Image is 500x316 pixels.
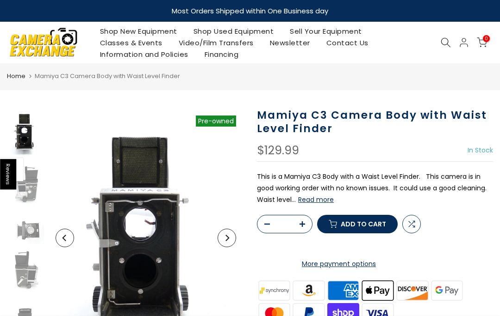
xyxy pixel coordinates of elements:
a: Home [7,72,25,81]
a: Contact Us [318,37,376,49]
img: apple pay [361,279,395,302]
a: Classes & Events [92,37,170,49]
a: 0 [477,37,487,48]
strong: Most Orders Shipped within One Business day [172,6,328,16]
img: Mamiya C3 Camera Body with Waist Level Finder Medium Format Equipment - Medium Format Cameras - M... [7,249,44,298]
a: Financing [196,49,247,60]
a: Video/Film Transfers [170,37,262,49]
img: amazon payments [292,279,326,302]
span: Mamiya C3 Camera Body with Waist Level Finder [35,72,180,80]
a: Newsletter [262,37,318,49]
button: Previous [56,229,74,247]
img: Mamiya C3 Camera Body with Waist Level Finder Medium Format Equipment - Medium Format Cameras - M... [7,109,44,158]
button: Read more [298,195,334,204]
a: More payment options [257,258,421,270]
img: Mamiya C3 Camera Body with Waist Level Finder Medium Format Equipment - Medium Format Cameras - M... [7,216,44,244]
a: Shop Used Equipment [185,25,282,37]
img: Mamiya C3 Camera Body with Waist Level Finder Medium Format Equipment - Medium Format Cameras - M... [7,163,44,212]
a: Information and Policies [92,49,196,60]
a: Shop New Equipment [92,25,185,37]
button: Next [218,229,236,247]
img: synchrony [257,279,292,302]
button: Add to cart [317,215,398,233]
img: american express [326,279,361,302]
div: $129.99 [257,145,299,157]
span: Add to cart [341,221,386,227]
img: discover [395,279,430,302]
h1: Mamiya C3 Camera Body with Waist Level Finder [257,109,493,135]
a: Sell Your Equipment [282,25,370,37]
span: In Stock [468,146,493,155]
img: google pay [430,279,464,302]
p: This is a Mamiya C3 Body with a Waist Level Finder. This camera is in good working order with no ... [257,171,493,206]
span: 0 [483,35,490,42]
